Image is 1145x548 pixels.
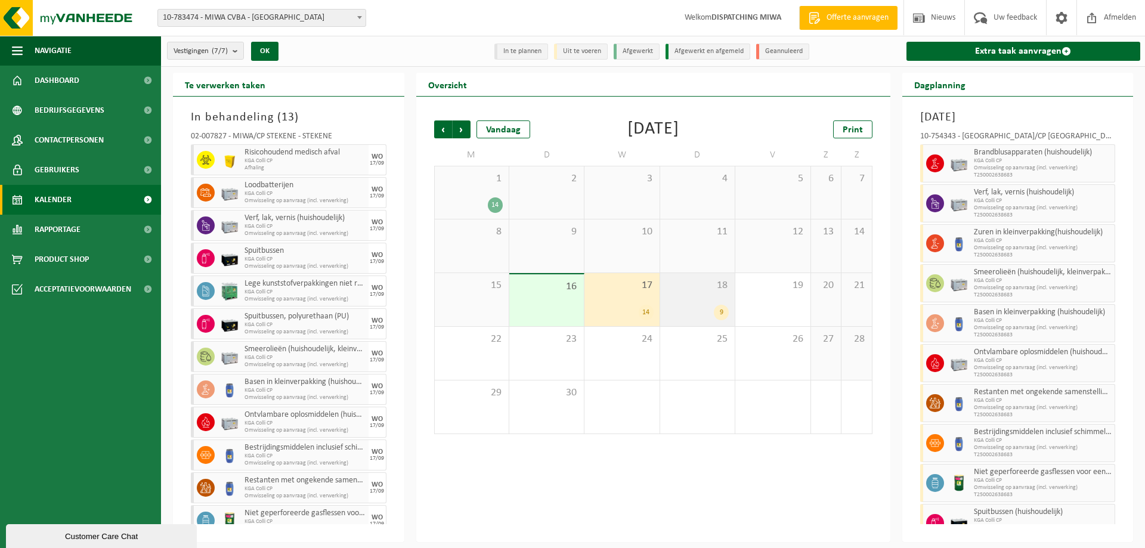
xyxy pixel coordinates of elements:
li: Uit te voeren [554,44,608,60]
div: 17/09 [370,357,384,363]
div: 10-754343 - [GEOGRAPHIC_DATA]/CP [GEOGRAPHIC_DATA]-[GEOGRAPHIC_DATA] - [GEOGRAPHIC_DATA]-[GEOGRAP... [920,132,1116,144]
span: 20 [817,279,835,292]
div: 17/09 [370,259,384,265]
img: PB-LB-0680-HPE-GY-11 [950,354,968,372]
span: Omwisseling op aanvraag (incl. verwerking) [245,296,366,303]
span: KGA Colli CP [974,517,1112,524]
img: PB-OT-0200-MET-00-03 [950,474,968,492]
td: D [660,144,735,166]
span: 9 [515,225,578,239]
span: Omwisseling op aanvraag (incl. verwerking) [974,444,1112,451]
img: PB-LB-0680-HPE-GY-11 [221,184,239,202]
span: 2 [515,172,578,185]
div: WO [372,153,383,160]
span: Acceptatievoorwaarden [35,274,131,304]
td: Z [841,144,872,166]
li: Afgewerkt en afgemeld [666,44,750,60]
img: PB-OT-0120-HPE-00-02 [950,434,968,452]
span: Omwisseling op aanvraag (incl. verwerking) [974,484,1112,491]
div: WO [372,284,383,292]
span: KGA Colli CP [974,157,1112,165]
span: Omwisseling op aanvraag (incl. verwerking) [245,493,366,500]
img: PB-OT-0120-HPE-00-02 [950,314,968,332]
div: WO [372,350,383,357]
span: Gebruikers [35,155,79,185]
span: KGA Colli CP [974,277,1112,284]
img: PB-LB-0680-HPE-BK-11 [950,514,968,532]
li: In te plannen [494,44,548,60]
span: Omwisseling op aanvraag (incl. verwerking) [245,361,366,369]
span: T250002638683 [974,332,1112,339]
span: KGA Colli CP [245,518,366,525]
span: 1 [441,172,503,185]
span: T250002638683 [974,212,1112,219]
span: Verf, lak, vernis (huishoudelijk) [974,188,1112,197]
div: [DATE] [627,120,679,138]
span: KGA Colli CP [245,223,366,230]
span: Omwisseling op aanvraag (incl. verwerking) [974,404,1112,411]
span: Omwisseling op aanvraag (incl. verwerking) [245,230,366,237]
div: 02-007827 - MIWA/CP STEKENE - STEKENE [191,132,386,144]
span: 30 [515,386,578,400]
div: WO [372,448,383,456]
span: Verf, lak, vernis (huishoudelijk) [245,213,366,223]
span: Restanten met ongekende samenstelling (huishoudelijk) [974,388,1112,397]
li: Afgewerkt [614,44,660,60]
div: WO [372,514,383,521]
td: M [434,144,509,166]
div: 17/09 [370,488,384,494]
span: Smeerolieën (huishoudelijk, kleinverpakking) [974,268,1112,277]
div: WO [372,317,383,324]
span: 5 [741,172,804,185]
span: 12 [741,225,804,239]
iframe: chat widget [6,522,199,548]
span: Omwisseling op aanvraag (incl. verwerking) [974,244,1112,252]
span: KGA Colli CP [974,477,1112,484]
div: 9 [714,305,729,320]
img: PB-LB-0680-HPE-BK-11 [221,249,239,267]
span: Spuitbussen [245,246,366,256]
span: Omwisseling op aanvraag (incl. verwerking) [245,263,366,270]
div: 17/09 [370,521,384,527]
span: KGA Colli CP [245,485,366,493]
div: 17/09 [370,160,384,166]
span: KGA Colli CP [974,237,1112,244]
span: T250002638683 [974,252,1112,259]
span: Volgende [453,120,471,138]
span: 19 [741,279,804,292]
span: Omwisseling op aanvraag (incl. verwerking) [245,329,366,336]
button: Vestigingen(7/7) [167,42,244,60]
span: Dashboard [35,66,79,95]
span: 18 [666,279,729,292]
div: 17/09 [370,193,384,199]
span: 10 [590,225,653,239]
span: KGA Colli CP [974,437,1112,444]
span: 22 [441,333,503,346]
span: Omwisseling op aanvraag (incl. verwerking) [245,427,366,434]
span: Omwisseling op aanvraag (incl. verwerking) [245,460,366,467]
span: KGA Colli CP [245,256,366,263]
span: Basen in kleinverpakking (huishoudelijk) [245,377,366,387]
span: Rapportage [35,215,81,244]
img: PB-LB-0680-HPE-GY-11 [221,413,239,431]
img: PB-OT-0120-HPE-00-02 [221,380,239,398]
span: KGA Colli CP [245,453,366,460]
span: KGA Colli CP [974,357,1112,364]
span: 14 [847,225,865,239]
span: KGA Colli CP [245,190,366,197]
span: Restanten met ongekende samenstelling (huishoudelijk) [245,476,366,485]
span: Product Shop [35,244,89,274]
span: Vorige [434,120,452,138]
span: KGA Colli CP [245,420,366,427]
span: Kalender [35,185,72,215]
span: 6 [817,172,835,185]
img: PB-LB-0680-HPE-GY-11 [221,348,239,366]
span: KGA Colli CP [245,157,366,165]
span: 25 [666,333,729,346]
span: 13 [281,112,295,123]
span: 28 [847,333,865,346]
span: T250002638683 [974,292,1112,299]
span: 7 [847,172,865,185]
span: Ontvlambare oplosmiddelen (huishoudelijk) [974,348,1112,357]
div: 14 [488,197,503,213]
